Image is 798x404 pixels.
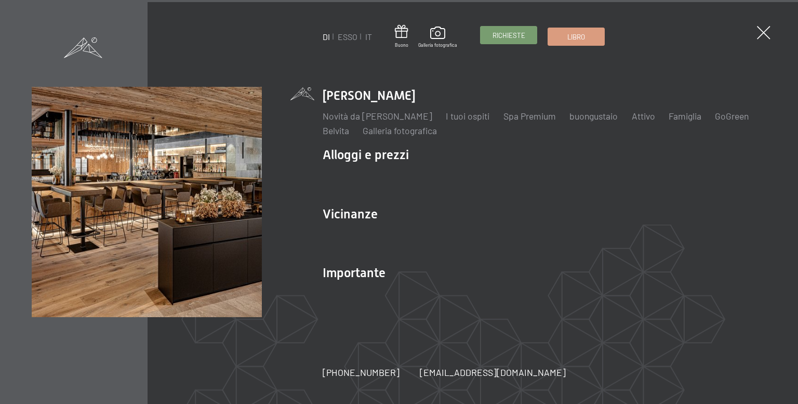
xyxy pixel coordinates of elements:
[363,125,437,136] a: Galleria fotografica
[418,42,457,48] font: Galleria fotografica
[323,366,400,379] a: [PHONE_NUMBER]
[715,110,749,122] a: GoGreen
[503,110,556,122] a: Spa Premium
[567,33,585,41] font: Libro
[669,110,701,122] a: Famiglia
[395,25,408,48] a: Buono
[481,27,537,44] a: Richieste
[548,28,604,45] a: Libro
[418,27,457,48] a: Galleria fotografica
[338,32,357,42] a: ESSO
[365,32,372,42] a: IT
[493,31,525,40] font: Richieste
[420,367,566,378] font: [EMAIL_ADDRESS][DOMAIN_NAME]
[569,110,618,122] a: buongustaio
[632,110,655,122] a: Attivo
[323,125,349,136] a: Belvita
[420,366,566,379] a: [EMAIL_ADDRESS][DOMAIN_NAME]
[395,42,408,48] font: Buono
[323,110,432,122] a: Novità da [PERSON_NAME]
[323,32,330,42] a: DI
[446,110,489,122] a: I tuoi ospiti
[323,367,400,378] font: [PHONE_NUMBER]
